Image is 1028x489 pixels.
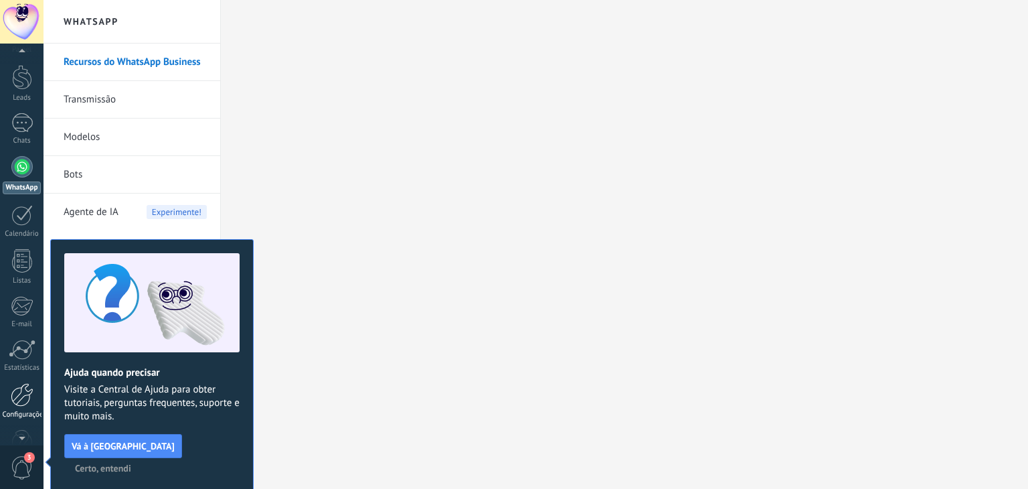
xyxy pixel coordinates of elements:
[3,137,41,145] div: Chats
[64,383,240,423] span: Visite a Central de Ajuda para obter tutoriais, perguntas frequentes, suporte e muito mais.
[64,194,207,231] a: Agente de IAExperimente!
[64,434,182,458] button: Vá à [GEOGRAPHIC_DATA]
[44,194,220,230] li: Agente de IA
[3,320,41,329] div: E-mail
[44,119,220,156] li: Modelos
[3,364,41,372] div: Estatísticas
[3,277,41,285] div: Listas
[64,156,207,194] a: Bots
[3,94,41,102] div: Leads
[72,441,175,451] span: Vá à [GEOGRAPHIC_DATA]
[44,156,220,194] li: Bots
[3,182,41,194] div: WhatsApp
[44,44,220,81] li: Recursos do WhatsApp Business
[3,230,41,238] div: Calendário
[64,44,207,81] a: Recursos do WhatsApp Business
[64,81,207,119] a: Transmissão
[64,366,240,379] h2: Ajuda quando precisar
[64,194,118,231] span: Agente de IA
[44,81,220,119] li: Transmissão
[64,119,207,156] a: Modelos
[24,452,35,463] span: 3
[75,464,131,473] span: Certo, entendi
[69,458,137,478] button: Certo, entendi
[3,411,41,419] div: Configurações
[147,205,207,219] span: Experimente!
